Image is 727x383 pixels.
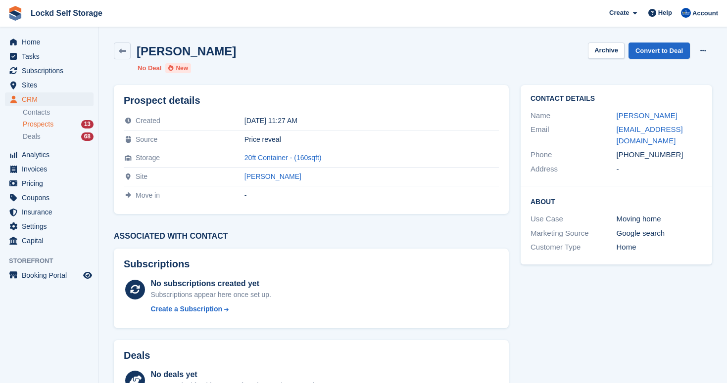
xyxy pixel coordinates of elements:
[5,205,94,219] a: menu
[22,49,81,63] span: Tasks
[22,92,81,106] span: CRM
[114,232,509,241] h3: Associated with contact
[22,148,81,162] span: Analytics
[5,234,94,248] a: menu
[22,205,81,219] span: Insurance
[617,125,683,145] a: [EMAIL_ADDRESS][DOMAIN_NAME]
[588,43,625,59] button: Archive
[617,149,703,161] div: [PHONE_NUMBER]
[22,234,81,248] span: Capital
[23,119,94,129] a: Prospects 13
[9,256,98,266] span: Storefront
[531,124,617,146] div: Email
[23,132,41,141] span: Deals
[138,63,161,73] li: No Deal
[22,176,81,190] span: Pricing
[150,304,222,314] div: Create a Subscription
[23,120,53,129] span: Prospects
[165,63,191,73] li: New
[617,228,703,239] div: Google search
[531,110,617,122] div: Name
[681,8,691,18] img: Jonny Bleach
[22,219,81,233] span: Settings
[5,49,94,63] a: menu
[5,162,94,176] a: menu
[124,95,499,106] h2: Prospect details
[531,95,702,103] h2: Contact Details
[137,44,236,58] h2: [PERSON_NAME]
[5,35,94,49] a: menu
[22,35,81,49] span: Home
[124,350,150,361] h2: Deals
[617,164,703,175] div: -
[150,369,358,381] div: No deals yet
[22,268,81,282] span: Booking Portal
[244,135,499,143] div: Price reveal
[617,242,703,253] div: Home
[531,213,617,225] div: Use Case
[244,172,301,180] a: [PERSON_NAME]
[136,154,160,162] span: Storage
[23,131,94,142] a: Deals 68
[82,269,94,281] a: Preview store
[23,108,94,117] a: Contacts
[531,196,702,206] h2: About
[531,228,617,239] div: Marketing Source
[629,43,690,59] a: Convert to Deal
[81,120,94,128] div: 13
[5,176,94,190] a: menu
[22,64,81,78] span: Subscriptions
[531,242,617,253] div: Customer Type
[22,78,81,92] span: Sites
[136,135,157,143] span: Source
[81,132,94,141] div: 68
[617,111,678,120] a: [PERSON_NAME]
[22,162,81,176] span: Invoices
[244,117,499,125] div: [DATE] 11:27 AM
[617,213,703,225] div: Moving home
[5,191,94,205] a: menu
[5,268,94,282] a: menu
[150,304,271,314] a: Create a Subscription
[531,164,617,175] div: Address
[5,148,94,162] a: menu
[22,191,81,205] span: Coupons
[5,92,94,106] a: menu
[136,172,147,180] span: Site
[124,258,499,270] h2: Subscriptions
[5,78,94,92] a: menu
[244,191,499,199] div: -
[150,278,271,290] div: No subscriptions created yet
[5,219,94,233] a: menu
[531,149,617,161] div: Phone
[609,8,629,18] span: Create
[244,154,322,162] a: 20ft Container - (160sqft)
[136,117,160,125] span: Created
[27,5,106,21] a: Lockd Self Storage
[136,191,160,199] span: Move in
[658,8,672,18] span: Help
[150,290,271,300] div: Subscriptions appear here once set up.
[8,6,23,21] img: stora-icon-8386f47178a22dfd0bd8f6a31ec36ba5ce8667c1dd55bd0f319d3a0aa187defe.svg
[692,8,718,18] span: Account
[5,64,94,78] a: menu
